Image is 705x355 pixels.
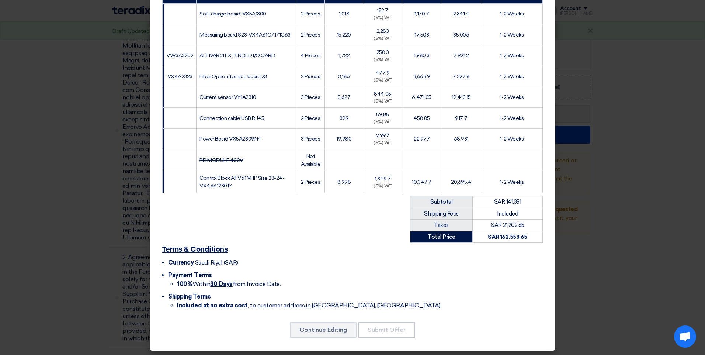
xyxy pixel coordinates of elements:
[366,57,399,63] div: (15%) VAT
[453,32,469,38] span: 35,006
[168,259,194,266] span: Currency
[674,325,696,348] a: Open chat
[366,77,399,84] div: (15%) VAT
[374,91,391,97] span: 844.05
[473,196,543,208] td: SAR 141,351
[168,272,212,279] span: Payment Terms
[162,246,228,253] u: Terms & Conditions
[195,259,238,266] span: Saudi Riyal (SAR)
[453,73,470,80] span: 7,327.8
[336,136,351,142] span: 19,980
[301,153,321,167] span: Not Available
[376,111,389,118] span: 59.85
[199,136,261,142] span: Power Board VX5A2309N4
[500,179,524,185] span: 1-2 Weeks
[375,176,391,182] span: 1,349.7
[163,45,197,66] td: VW3A3202
[366,15,399,21] div: (15%) VAT
[455,115,467,121] span: 917.7
[451,179,471,185] span: 20,695.4
[366,183,399,190] div: (15%) VAT
[414,32,429,38] span: 17,503
[199,52,275,59] span: ALTIVAR61 EXTENDED I/O CARD
[500,52,524,59] span: 1-2 Weeks
[177,280,281,287] span: Within from Invoice Date.
[163,66,197,87] td: VX4A2323
[497,210,518,217] span: Included
[500,136,524,142] span: 1-2 Weeks
[301,94,320,100] span: 3 Pieces
[338,52,350,59] span: 1,722
[376,49,389,55] span: 258.3
[301,73,320,80] span: 2 Pieces
[199,115,265,121] span: Connection cable USB RJ45,
[199,94,256,100] span: Current sensor VY1A2310
[177,280,192,287] strong: 100%
[177,301,543,310] li: , to customer address in [GEOGRAPHIC_DATA], [GEOGRAPHIC_DATA]
[376,132,389,139] span: 2,997
[210,280,233,287] u: 30 Days
[500,115,524,121] span: 1-2 Weeks
[199,73,267,80] span: Fiber Optic interface board 23
[340,115,349,121] span: 399
[454,136,469,142] span: 68,931
[168,293,211,300] span: Shipping Terms
[301,115,320,121] span: 2 Pieces
[500,73,524,80] span: 1-2 Weeks
[339,11,350,17] span: 1,018
[199,11,266,17] span: Soft charge board-VX5A1300
[454,52,469,59] span: 7,921.2
[376,70,390,76] span: 477.9
[366,140,399,147] div: (15%) VAT
[301,179,320,185] span: 2 Pieces
[412,94,431,100] span: 6,471.05
[338,94,351,100] span: 5,627
[301,136,320,142] span: 3 Pieces
[453,11,469,17] span: 2,341.4
[410,220,473,231] td: Taxes
[366,119,399,125] div: (15%) VAT
[410,196,473,208] td: Subtotal
[452,94,471,100] span: 19,413.15
[199,157,243,163] strike: RFI MODULE 400V
[500,32,524,38] span: 1-2 Weeks
[412,179,431,185] span: 10,347.7
[301,11,320,17] span: 2 Pieces
[491,222,524,228] span: SAR 21,202.65
[410,208,473,220] td: Shipping Fees
[376,28,389,34] span: 2,283
[414,52,430,59] span: 1,980.3
[338,73,350,80] span: 3,186
[301,32,320,38] span: 2 Pieces
[366,99,399,105] div: (15%) VAT
[500,94,524,100] span: 1-2 Weeks
[410,231,473,243] td: Total Price
[366,36,399,42] div: (15%) VAT
[199,175,284,189] span: Control Block ATV61 VHP Size 23-24-VX4A612301Y
[377,7,388,14] span: 152.7
[177,302,248,309] strong: Included at no extra cost
[301,52,320,59] span: 4 Pieces
[414,136,430,142] span: 22,977
[414,11,429,17] span: 1,170.7
[488,234,527,240] strong: SAR 162,553.65
[413,73,430,80] span: 3,663.9
[337,179,351,185] span: 8,998
[358,322,415,338] button: Submit Offer
[413,115,430,121] span: 458.85
[500,11,524,17] span: 1-2 Weeks
[199,32,291,38] span: Measuring board S23-VX4A61C7171C63
[290,322,357,338] button: Continue Editing
[337,32,351,38] span: 15,220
